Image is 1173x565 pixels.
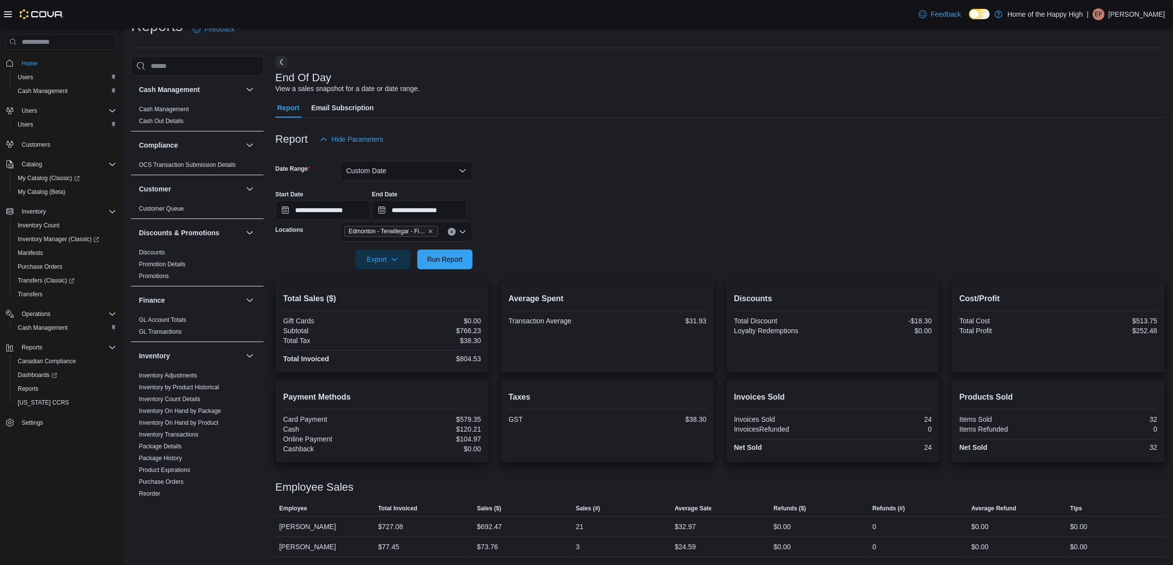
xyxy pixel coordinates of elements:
button: Purchase Orders [10,260,120,274]
div: 3 [576,541,580,553]
span: [US_STATE] CCRS [18,399,69,407]
div: $727.08 [378,521,403,533]
span: Promotions [139,272,169,280]
button: Discounts & Promotions [244,227,256,239]
button: Hide Parameters [316,129,387,149]
a: Customers [18,139,54,151]
button: Reports [18,342,46,353]
p: | [1087,8,1089,20]
h3: Cash Management [139,85,200,94]
div: Subtotal [283,327,380,335]
span: Users [14,119,116,130]
span: Transfers (Classic) [14,275,116,286]
h2: Average Spent [508,293,706,305]
div: 0 [872,541,876,553]
span: Inventory Count [18,221,60,229]
div: [PERSON_NAME] [275,537,374,557]
label: Locations [275,226,303,234]
a: Inventory Manager (Classic) [10,232,120,246]
button: Inventory [244,350,256,362]
strong: Total Invoiced [283,355,329,363]
h3: Finance [139,295,165,305]
span: Customer Queue [139,205,184,213]
div: Discounts & Promotions [131,247,264,286]
a: Discounts [139,249,165,256]
button: Export [355,250,410,269]
div: Cash Management [131,103,264,131]
a: My Catalog (Classic) [10,171,120,185]
h3: Employee Sales [275,481,354,493]
div: InvoicesRefunded [734,425,831,433]
span: Sales ($) [477,504,501,512]
div: $0.00 [773,541,791,553]
strong: Net Sold [959,443,987,451]
button: Inventory [139,351,242,361]
span: Users [18,105,116,117]
span: Run Report [427,254,463,264]
span: GL Account Totals [139,316,186,324]
label: Date Range [275,165,310,173]
span: Catalog [18,158,116,170]
a: Manifests [14,247,47,259]
button: Inventory [18,206,50,218]
span: My Catalog (Classic) [18,174,80,182]
div: 32 [1060,443,1157,451]
div: Cash [283,425,380,433]
div: $0.00 [773,521,791,533]
div: Transaction Average [508,317,605,325]
span: Manifests [14,247,116,259]
span: Average Sale [675,504,712,512]
a: OCS Transaction Submission Details [139,161,236,168]
a: Promotions [139,273,169,280]
a: Inventory On Hand by Product [139,419,218,426]
label: Start Date [275,190,303,198]
a: Product Expirations [139,467,190,473]
span: Reports [18,385,38,393]
div: Total Discount [734,317,831,325]
a: Purchase Orders [139,478,184,485]
span: Inventory Count [14,220,116,231]
div: $579.35 [384,415,481,423]
div: 24 [835,415,932,423]
h3: Customer [139,184,171,194]
a: Dashboards [14,369,61,381]
span: Canadian Compliance [18,357,76,365]
span: Package Details [139,442,182,450]
span: Purchase Orders [14,261,116,273]
div: Items Sold [959,415,1056,423]
div: $32.97 [675,521,696,533]
div: $0.00 [384,317,481,325]
a: Transfers (Classic) [14,275,78,286]
span: Inventory by Product Historical [139,383,219,391]
div: 24 [835,443,932,451]
h2: Invoices Sold [734,391,932,403]
span: Transfers [18,290,42,298]
div: Gift Cards [283,317,380,325]
a: Settings [18,417,47,429]
span: Refunds (#) [872,504,905,512]
span: Package History [139,454,182,462]
span: Employee [279,504,307,512]
span: Refunds ($) [773,504,806,512]
span: Dashboards [14,369,116,381]
button: Cash Management [139,85,242,94]
button: Inventory Count [10,219,120,232]
button: Customer [139,184,242,194]
button: Canadian Compliance [10,354,120,368]
button: Compliance [139,140,242,150]
div: $0.00 [384,445,481,453]
button: Operations [18,308,55,320]
span: Washington CCRS [14,397,116,408]
button: Compliance [244,139,256,151]
button: Cash Management [10,321,120,335]
span: Reports [22,344,42,351]
p: Home of the Happy High [1007,8,1083,20]
a: My Catalog (Beta) [14,186,69,198]
button: Home [2,56,120,70]
a: Package Details [139,443,182,450]
button: Users [2,104,120,118]
a: GL Account Totals [139,316,186,323]
button: Transfers [10,287,120,301]
span: Operations [22,310,51,318]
